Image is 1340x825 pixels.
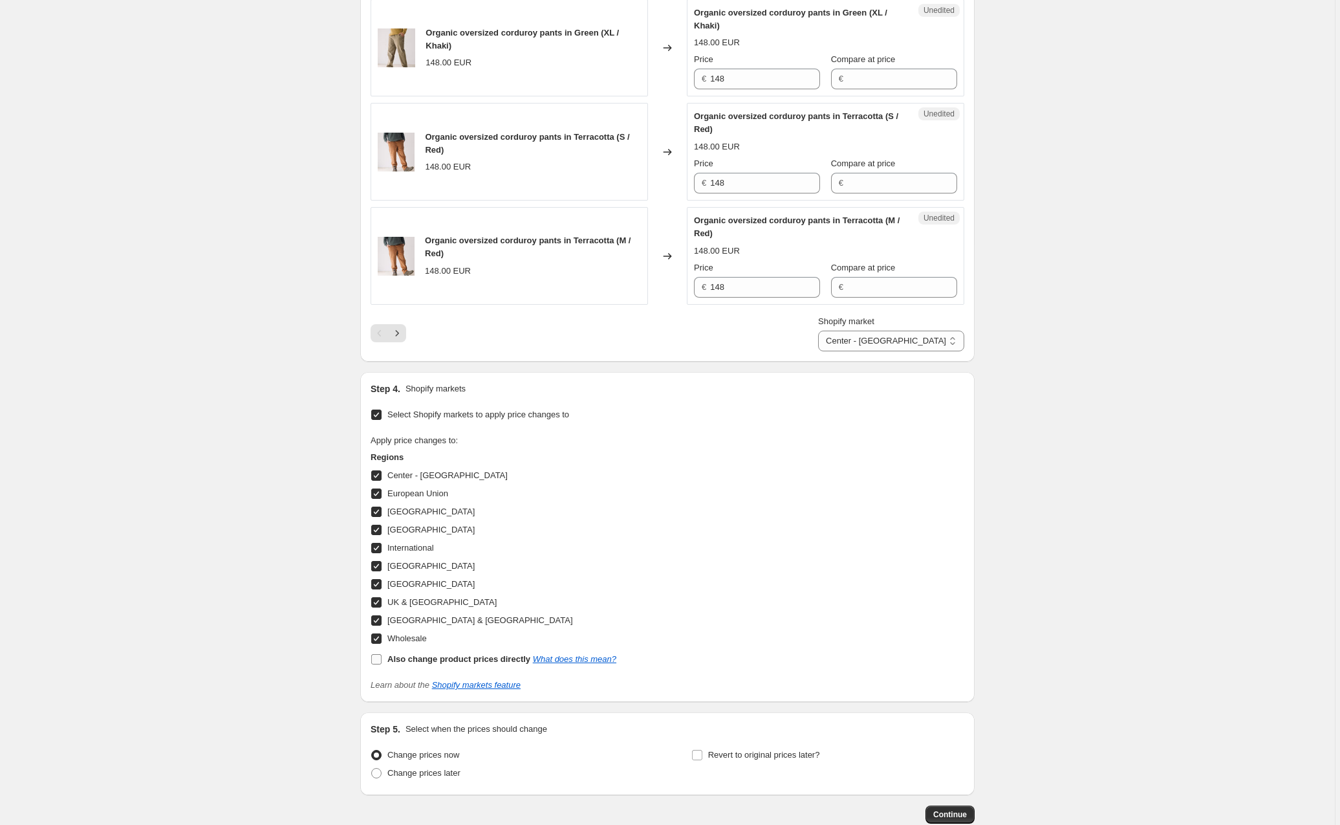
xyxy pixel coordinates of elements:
div: 148.00 EUR [694,245,740,258]
span: Apply price changes to: [371,435,458,445]
span: Unedited [924,213,955,223]
span: Unedited [924,109,955,119]
a: What does this mean? [533,654,616,664]
span: International [387,543,434,553]
span: € [839,178,843,188]
span: [GEOGRAPHIC_DATA] [387,525,475,534]
img: TM301-C10_2_80x.jpg [378,28,415,67]
p: Shopify markets [405,382,466,395]
span: [GEOGRAPHIC_DATA] [387,579,475,589]
span: € [702,282,706,292]
span: Compare at price [831,159,896,168]
span: Center - [GEOGRAPHIC_DATA] [387,470,508,480]
span: Wholesale [387,633,427,643]
span: € [839,282,843,292]
span: Organic oversized corduroy pants in Green (XL / Khaki) [694,8,887,30]
span: Organic oversized corduroy pants in Terracotta (M / Red) [425,236,631,258]
span: UK & [GEOGRAPHIC_DATA] [387,597,497,607]
span: Organic oversized corduroy pants in Terracotta (M / Red) [694,215,900,238]
button: Continue [925,806,975,824]
span: Change prices later [387,768,460,778]
span: Change prices now [387,750,459,760]
i: Learn about the [371,680,521,690]
div: 148.00 EUR [425,265,471,278]
h3: Regions [371,451,616,464]
span: Unedited [924,5,955,16]
div: 148.00 EUR [426,56,471,69]
span: € [702,178,706,188]
div: 148.00 EUR [425,160,471,173]
span: Compare at price [831,54,896,64]
span: [GEOGRAPHIC_DATA] [387,507,475,516]
h2: Step 5. [371,723,400,736]
nav: Pagination [371,324,406,342]
div: 148.00 EUR [694,140,740,153]
span: € [839,74,843,83]
button: Next [388,324,406,342]
b: Also change product prices directly [387,654,530,664]
span: [GEOGRAPHIC_DATA] [387,561,475,571]
span: Price [694,159,713,168]
span: Revert to original prices later? [708,750,820,760]
img: TM301-R12_4_80x.jpg [378,133,415,171]
span: Continue [933,809,967,820]
span: Organic oversized corduroy pants in Green (XL / Khaki) [426,28,619,50]
span: Organic oversized corduroy pants in Terracotta (S / Red) [694,111,898,134]
span: European Union [387,489,448,498]
div: 148.00 EUR [694,36,740,49]
span: Price [694,263,713,272]
img: TM301-R12_4_80x.jpg [378,237,415,276]
span: Price [694,54,713,64]
a: Shopify markets feature [432,680,521,690]
p: Select when the prices should change [405,723,547,736]
span: € [702,74,706,83]
h2: Step 4. [371,382,400,395]
span: Compare at price [831,263,896,272]
span: Select Shopify markets to apply price changes to [387,410,569,419]
span: [GEOGRAPHIC_DATA] & [GEOGRAPHIC_DATA] [387,615,573,625]
span: Shopify market [818,316,874,326]
span: Organic oversized corduroy pants in Terracotta (S / Red) [425,132,629,155]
